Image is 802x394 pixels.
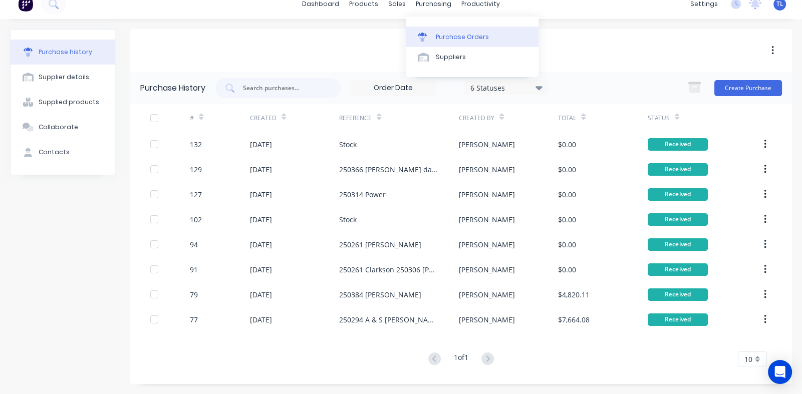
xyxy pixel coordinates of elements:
div: [DATE] [250,289,272,300]
div: 250261 Clarkson 250306 [PERSON_NAME] stock Sheds [339,264,438,275]
div: $0.00 [558,214,576,225]
div: $7,664.08 [558,314,590,325]
div: 250384 [PERSON_NAME] [339,289,421,300]
div: Created By [459,114,494,123]
div: [PERSON_NAME] [459,264,515,275]
div: $0.00 [558,264,576,275]
div: 129 [190,164,202,175]
div: [DATE] [250,164,272,175]
div: Received [648,238,708,251]
div: Received [648,313,708,326]
div: Purchase Orders [436,33,489,42]
button: Collaborate [11,115,115,140]
div: Created [250,114,277,123]
button: Contacts [11,140,115,165]
div: [PERSON_NAME] [459,214,515,225]
button: Purchase history [11,40,115,65]
button: Supplier details [11,65,115,90]
div: Supplier details [39,73,89,82]
div: 91 [190,264,198,275]
div: 94 [190,239,198,250]
div: Status [648,114,670,123]
div: [DATE] [250,264,272,275]
div: Received [648,138,708,151]
button: Create Purchase [714,80,782,96]
div: # [190,114,194,123]
div: Received [648,163,708,176]
div: Open Intercom Messenger [768,360,792,384]
div: 132 [190,139,202,150]
div: 127 [190,189,202,200]
div: Stock [339,214,357,225]
div: $0.00 [558,139,576,150]
div: 6 Statuses [470,82,542,93]
div: $0.00 [558,189,576,200]
button: Supplied products [11,90,115,115]
div: 250314 Power [339,189,386,200]
div: [DATE] [250,214,272,225]
div: [DATE] [250,314,272,325]
div: Suppliers [436,53,466,62]
div: 79 [190,289,198,300]
input: Search purchases... [242,83,325,93]
div: [PERSON_NAME] [459,289,515,300]
div: $0.00 [558,239,576,250]
div: Received [648,263,708,276]
div: [PERSON_NAME] [459,139,515,150]
div: Received [648,213,708,226]
div: [DATE] [250,189,272,200]
div: 250294 A & S [PERSON_NAME] [339,314,438,325]
div: Collaborate [39,123,78,132]
a: Purchase Orders [406,27,539,47]
div: [PERSON_NAME] [459,164,515,175]
div: [DATE] [250,239,272,250]
div: 77 [190,314,198,325]
div: 250261 [PERSON_NAME] [339,239,421,250]
div: $0.00 [558,164,576,175]
div: Supplied products [39,98,99,107]
div: $4,820.11 [558,289,590,300]
div: 1 of 1 [454,352,468,366]
div: Stock [339,139,357,150]
div: [PERSON_NAME] [459,314,515,325]
span: 10 [744,354,752,364]
div: Received [648,288,708,301]
div: Reference [339,114,372,123]
div: [DATE] [250,139,272,150]
div: [PERSON_NAME] [459,239,515,250]
div: 102 [190,214,202,225]
div: Total [558,114,576,123]
a: Suppliers [406,47,539,67]
div: Received [648,188,708,201]
div: Purchase History [140,82,205,94]
div: Contacts [39,148,70,157]
div: Purchase history [39,48,92,57]
input: Order Date [351,81,435,96]
div: [PERSON_NAME] [459,189,515,200]
div: 250366 [PERSON_NAME] dairy [339,164,438,175]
